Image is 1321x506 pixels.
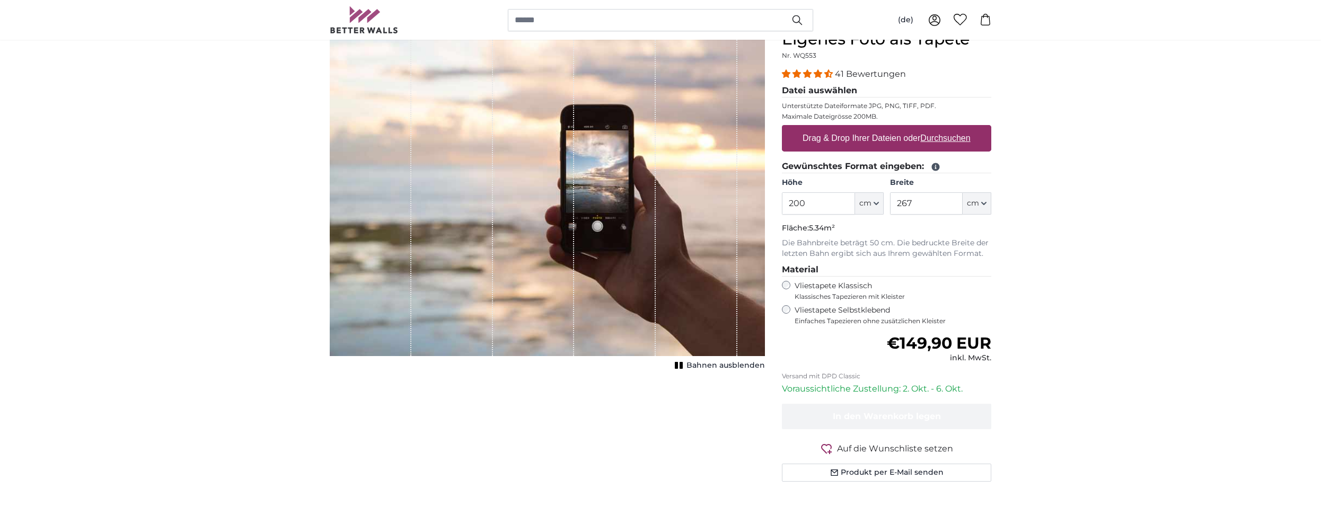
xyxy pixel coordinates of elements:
[809,223,835,233] span: 5.34m²
[782,442,991,455] button: Auf die Wunschliste setzen
[782,372,991,380] p: Versand mit DPD Classic
[782,263,991,277] legend: Material
[782,69,835,79] span: 4.39 stars
[782,404,991,429] button: In den Warenkorb legen
[795,305,991,325] label: Vliestapete Selbstklebend
[795,281,982,301] label: Vliestapete Klassisch
[782,102,991,110] p: Unterstützte Dateiformate JPG, PNG, TIFF, PDF.
[855,192,884,215] button: cm
[782,238,991,259] p: Die Bahnbreite beträgt 50 cm. Die bedruckte Breite der letzten Bahn ergibt sich aus Ihrem gewählt...
[782,112,991,121] p: Maximale Dateigrösse 200MB.
[795,317,991,325] span: Einfaches Tapezieren ohne zusätzlichen Kleister
[890,177,991,188] label: Breite
[890,11,922,30] button: (de)
[782,464,991,482] button: Produkt per E-Mail senden
[782,177,883,188] label: Höhe
[782,51,816,59] span: Nr. WQ553
[686,360,765,371] span: Bahnen ausblenden
[782,383,991,395] p: Voraussichtliche Zustellung: 2. Okt. - 6. Okt.
[835,69,906,79] span: 41 Bewertungen
[833,411,941,421] span: In den Warenkorb legen
[795,292,982,301] span: Klassisches Tapezieren mit Kleister
[963,192,991,215] button: cm
[967,198,979,209] span: cm
[798,128,975,149] label: Drag & Drop Ihrer Dateien oder
[782,223,991,234] p: Fläche:
[782,84,991,97] legend: Datei auswählen
[837,442,953,455] span: Auf die Wunschliste setzen
[859,198,871,209] span: cm
[782,160,991,173] legend: Gewünschtes Format eingeben:
[887,333,991,353] span: €149,90 EUR
[921,134,971,143] u: Durchsuchen
[330,30,765,373] div: 1 of 1
[887,353,991,363] div: inkl. MwSt.
[330,6,399,33] img: Betterwalls
[672,358,765,373] button: Bahnen ausblenden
